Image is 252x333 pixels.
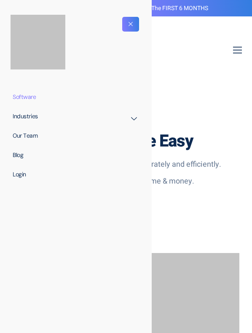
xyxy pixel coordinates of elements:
[232,44,244,56] button: open-menu
[8,145,143,165] a: Blog
[122,17,139,32] button: close-menu
[8,165,143,184] a: Login
[8,87,143,107] a: Software
[8,126,143,145] a: Our Team
[8,107,143,126] a: Industries
[8,13,67,75] a: Home Link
